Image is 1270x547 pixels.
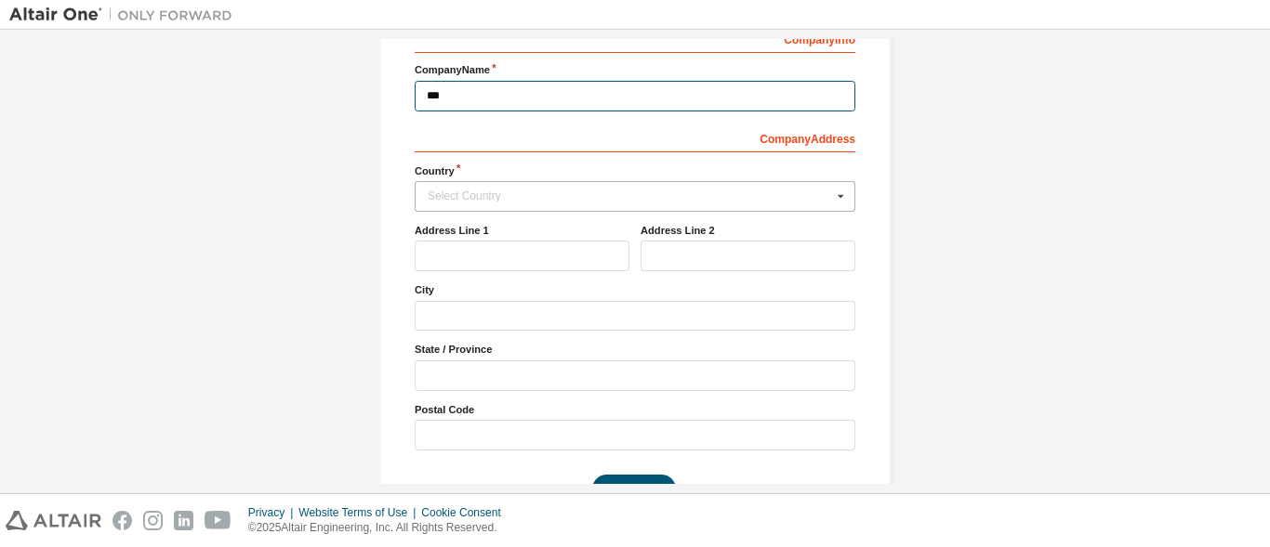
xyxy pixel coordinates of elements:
label: Address Line 2 [641,223,855,238]
div: Company Address [415,123,855,152]
img: instagram.svg [143,511,163,530]
div: Company Info [415,23,855,53]
p: © 2025 Altair Engineering, Inc. All Rights Reserved. [248,520,512,536]
button: Next [592,475,676,502]
label: Country [415,163,855,178]
label: Postal Code [415,402,855,417]
div: Privacy [248,505,298,520]
label: City [415,282,855,297]
label: State / Province [415,342,855,357]
img: Altair One [9,6,242,24]
div: Select Country [428,190,832,202]
label: Address Line 1 [415,223,629,238]
img: linkedin.svg [174,511,193,530]
div: Website Terms of Use [298,505,421,520]
img: youtube.svg [205,511,232,530]
img: altair_logo.svg [6,511,101,530]
div: Cookie Consent [421,505,511,520]
label: Company Name [415,62,855,77]
img: facebook.svg [112,511,132,530]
